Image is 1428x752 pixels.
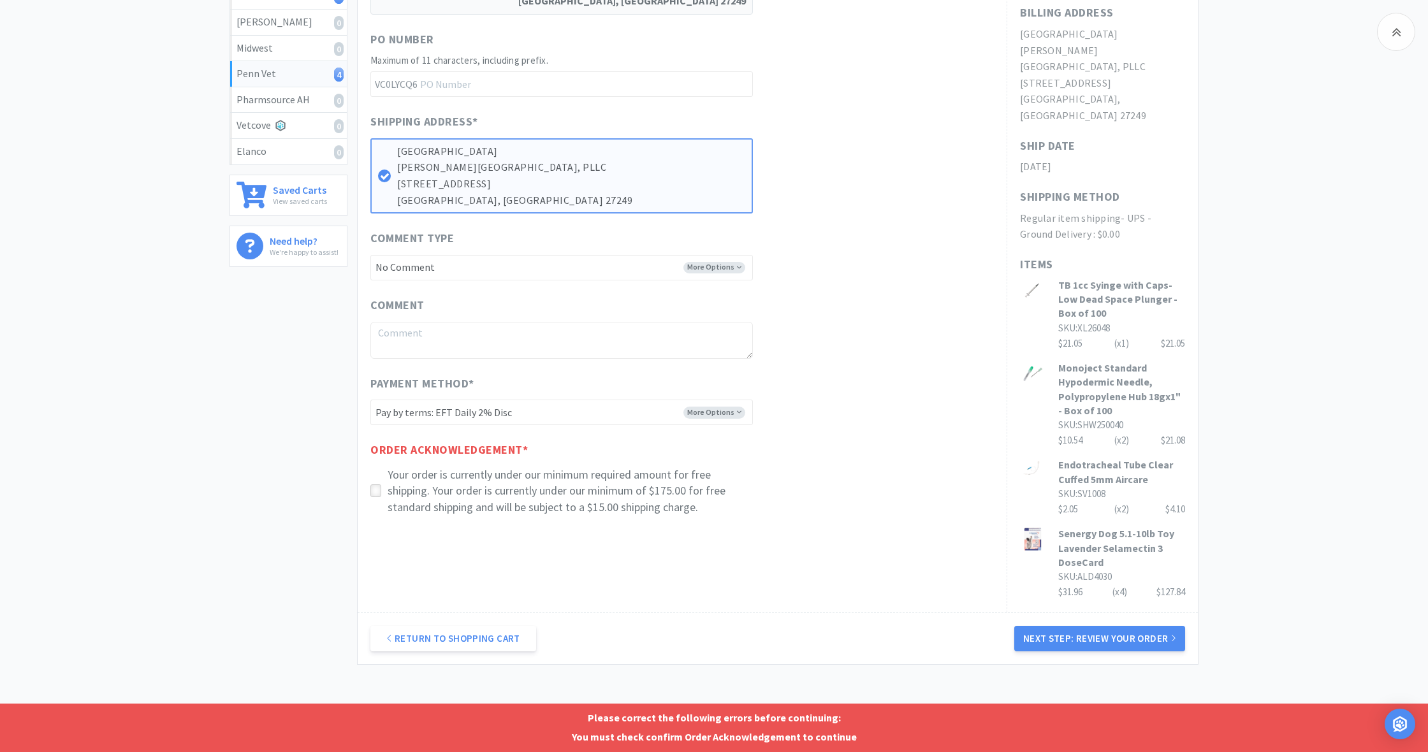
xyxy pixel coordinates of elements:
h1: Billing Address [1020,4,1114,22]
strong: Please correct the following errors before continuing: [588,711,841,724]
div: (x 1 ) [1114,336,1129,351]
div: Midwest [237,40,340,57]
h1: Shipping Method [1020,188,1120,206]
i: 0 [334,16,344,30]
h3: Endotracheal Tube Clear Cuffed 5mm Aircare [1058,458,1185,486]
p: [STREET_ADDRESS] [397,176,745,192]
h2: Regular item shipping- UPS - Ground Delivery : $0.00 [1020,210,1185,243]
p: [GEOGRAPHIC_DATA], [GEOGRAPHIC_DATA] 27249 [397,192,745,209]
div: $4.10 [1165,502,1185,517]
p: View saved carts [273,195,327,207]
h2: [GEOGRAPHIC_DATA] [1020,26,1185,43]
span: VC0LYCQ6 [370,72,420,96]
i: 0 [334,119,344,133]
img: bf4e863ac6d94099b2fb70ea2f08849a_163383.png [1020,458,1045,483]
div: Vetcove [237,117,340,134]
h6: Saved Carts [273,182,327,195]
i: 4 [334,68,344,82]
i: 0 [334,42,344,56]
h3: Monoject Standard Hypodermic Needle, Polypropylene Hub 18gx1" - Box of 100 [1058,361,1185,418]
div: $21.05 [1161,336,1185,351]
span: Comment Type [370,229,454,248]
span: Shipping Address * [370,113,478,131]
a: Pharmsource AH0 [230,87,347,113]
i: 0 [334,94,344,108]
span: Comment [370,296,425,315]
div: (x 4 ) [1112,584,1127,600]
div: (x 2 ) [1114,502,1129,517]
img: 3afd52248cf743388c3ab029db3dec3f_164169.png [1020,361,1045,386]
h1: Ship Date [1020,137,1075,155]
a: [PERSON_NAME]0 [230,10,347,36]
span: Maximum of 11 characters, including prefix. [370,54,548,66]
span: SKU: XL26048 [1058,322,1110,334]
div: $31.96 [1058,584,1185,600]
img: cbfee6d5a19c4018a06b026fd1908b04_330734.png [1020,278,1044,303]
span: SKU: SHW250040 [1058,419,1123,431]
div: Penn Vet [237,66,340,82]
h2: [GEOGRAPHIC_DATA], [GEOGRAPHIC_DATA] 27249 [1020,91,1185,124]
p: You must check confirm Order Acknowledgement to continue [3,729,1425,746]
a: Saved CartsView saved carts [229,175,347,216]
h3: TB 1cc Syinge with Caps- Low Dead Space Plunger - Box of 100 [1058,278,1185,321]
a: Vetcove0 [230,113,347,139]
h1: Items [1020,256,1185,274]
a: Return to Shopping Cart [370,626,536,651]
div: $10.54 [1058,433,1185,448]
input: PO Number [370,71,753,97]
button: Next Step: Review Your Order [1014,626,1185,651]
div: $2.05 [1058,502,1185,517]
p: Your order is currently under our minimum required amount for free shipping. Your order is curren... [388,466,753,515]
i: 0 [334,145,344,159]
span: Payment Method * [370,375,474,393]
p: We're happy to assist! [270,246,339,258]
div: $127.84 [1156,584,1185,600]
div: [PERSON_NAME] [237,14,340,31]
p: [PERSON_NAME][GEOGRAPHIC_DATA], PLLC [397,159,745,176]
h2: [PERSON_NAME][GEOGRAPHIC_DATA], PLLC [1020,43,1185,75]
div: $21.05 [1058,336,1185,351]
span: SKU: ALD4030 [1058,570,1112,582]
a: Midwest0 [230,36,347,62]
span: Order Acknowledgement * [370,441,528,459]
a: Elanco0 [230,139,347,164]
h2: [DATE] [1020,159,1185,175]
div: Elanco [237,143,340,160]
div: (x 2 ) [1114,433,1129,448]
h6: Need help? [270,233,339,246]
a: Penn Vet4 [230,61,347,87]
h3: Senergy Dog 5.1-10lb Toy Lavender Selamectin 3 DoseCard [1058,526,1185,569]
span: PO Number [370,31,434,49]
img: c939575f6f9a4f508459be07cb66bc78_377062.png [1020,526,1045,552]
div: Open Intercom Messenger [1385,709,1415,739]
p: [GEOGRAPHIC_DATA] [397,143,745,160]
h2: [STREET_ADDRESS] [1020,75,1185,92]
span: SKU: SV1008 [1058,488,1105,500]
div: $21.08 [1161,433,1185,448]
div: Pharmsource AH [237,92,340,108]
